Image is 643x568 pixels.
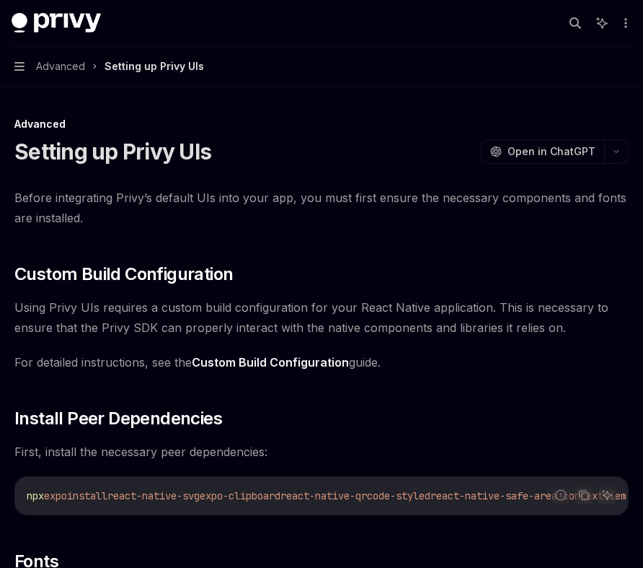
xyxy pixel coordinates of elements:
h1: Setting up Privy UIs [14,139,211,165]
span: Advanced [36,58,85,75]
button: Open in ChatGPT [481,139,604,164]
span: expo [44,489,67,502]
a: Custom Build Configuration [192,355,349,370]
button: Ask AI [598,486,616,504]
span: For detailed instructions, see the guide. [14,352,629,372]
span: Custom Build Configuration [14,263,233,286]
span: install [67,489,107,502]
button: Report incorrect code [551,486,570,504]
span: npx [27,489,44,502]
div: Advanced [14,117,629,131]
button: Copy the contents from the code block [575,486,593,504]
span: react-native-qrcode-styled [280,489,430,502]
span: Open in ChatGPT [507,144,595,159]
span: expo-clipboard [200,489,280,502]
div: Setting up Privy UIs [105,58,204,75]
span: react-native-safe-area-context [430,489,603,502]
span: First, install the necessary peer dependencies: [14,442,629,462]
span: Using Privy UIs requires a custom build configuration for your React Native application. This is ... [14,297,629,338]
span: Install Peer Dependencies [14,407,222,430]
span: react-native-svg [107,489,200,502]
span: Before integrating Privy’s default UIs into your app, you must first ensure the necessary compone... [14,188,629,228]
button: More actions [617,13,631,33]
img: dark logo [12,13,101,33]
